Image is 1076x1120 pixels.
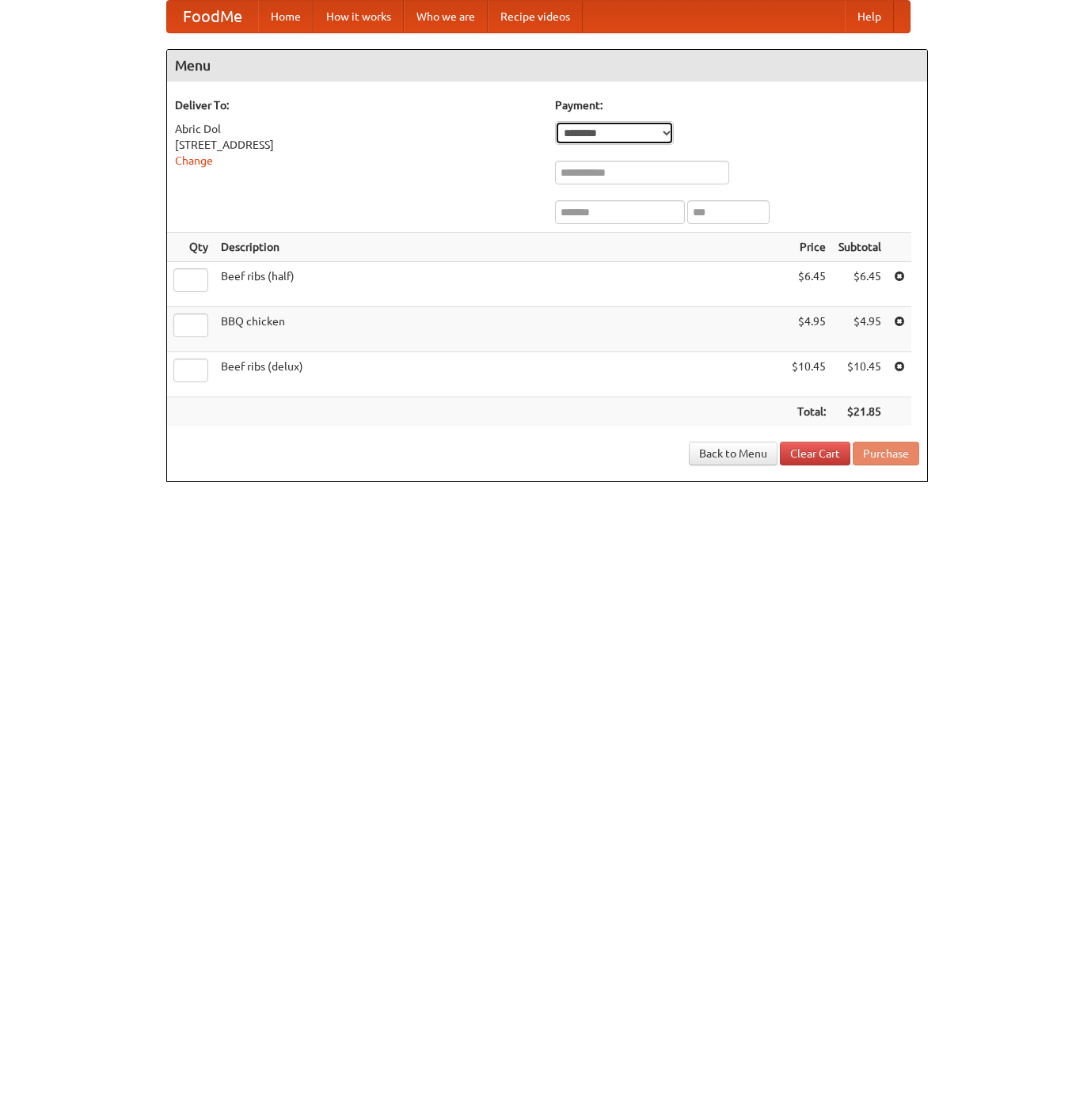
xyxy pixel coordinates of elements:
a: FoodMe [167,1,258,32]
div: [STREET_ADDRESS] [175,137,539,153]
th: Price [785,233,832,262]
td: $10.45 [832,352,888,397]
a: Home [258,1,314,32]
a: Who we are [404,1,488,32]
button: Purchase [853,442,919,465]
th: Subtotal [832,233,888,262]
td: $4.95 [832,307,888,352]
a: Help [845,1,894,32]
td: $10.45 [785,352,832,397]
div: Abric Dol [175,121,539,137]
th: Total: [785,397,832,427]
th: Qty [167,233,215,262]
a: Back to Menu [689,442,778,465]
a: Change [175,154,213,167]
td: Beef ribs (delux) [215,352,785,397]
th: Description [215,233,785,262]
a: Recipe videos [488,1,583,32]
a: Clear Cart [780,442,850,465]
th: $21.85 [832,397,888,427]
td: BBQ chicken [215,307,785,352]
a: How it works [314,1,404,32]
h4: Menu [167,50,927,82]
td: Beef ribs (half) [215,262,785,307]
td: $4.95 [785,307,832,352]
td: $6.45 [785,262,832,307]
h5: Deliver To: [175,97,539,113]
h5: Payment: [555,97,919,113]
td: $6.45 [832,262,888,307]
